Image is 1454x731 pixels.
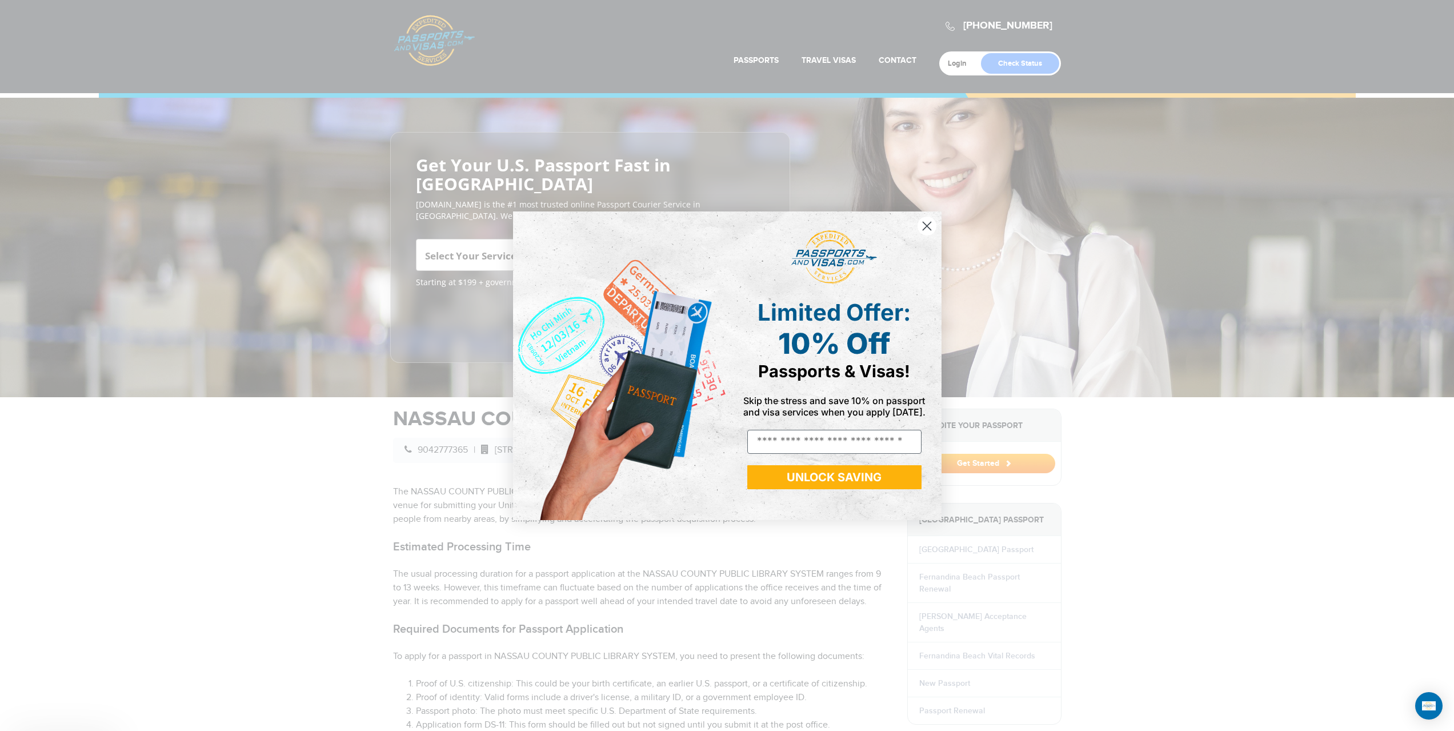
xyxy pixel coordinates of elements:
[743,395,926,418] span: Skip the stress and save 10% on passport and visa services when you apply [DATE].
[791,230,877,284] img: passports and visas
[917,216,937,236] button: Close dialog
[1415,692,1443,720] div: Open Intercom Messenger
[758,361,910,381] span: Passports & Visas!
[778,326,890,361] span: 10% Off
[747,465,922,489] button: UNLOCK SAVING
[513,211,727,520] img: de9cda0d-0715-46ca-9a25-073762a91ba7.png
[758,298,911,326] span: Limited Offer:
